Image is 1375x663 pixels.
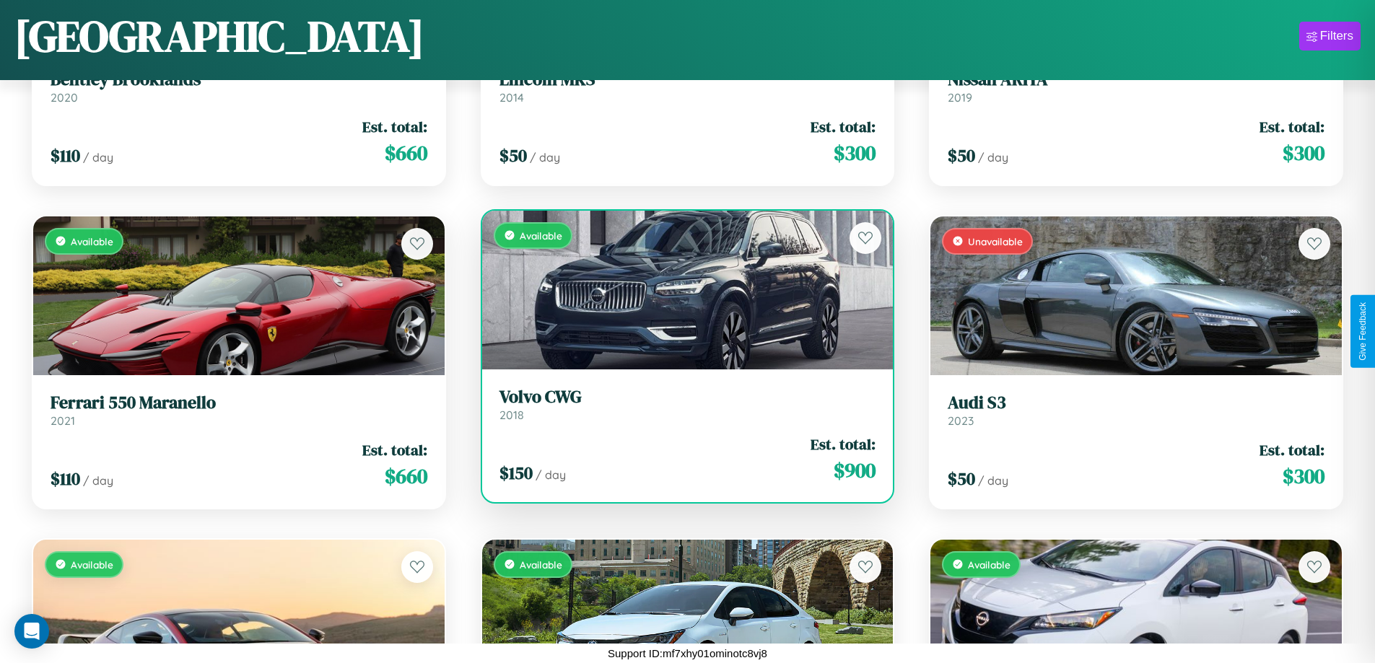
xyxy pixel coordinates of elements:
span: 2019 [948,90,972,105]
span: 2021 [51,413,75,428]
span: Available [520,558,562,571]
span: $ 660 [385,462,427,491]
span: $ 110 [51,467,80,491]
span: $ 900 [834,456,876,485]
span: $ 300 [1283,139,1324,167]
span: Est. total: [1260,116,1324,137]
div: Filters [1320,29,1353,43]
a: Lincoln MKS2014 [499,69,876,105]
span: Est. total: [811,116,876,137]
button: Filters [1299,22,1361,51]
span: 2018 [499,408,524,422]
span: $ 660 [385,139,427,167]
a: Volvo CWG2018 [499,387,876,422]
p: Support ID: mf7xhy01ominotc8vj8 [608,644,767,663]
a: Audi S32023 [948,392,1324,428]
h3: Lincoln MKS [499,69,876,90]
h3: Bentley Brooklands [51,69,427,90]
div: Give Feedback [1358,302,1368,361]
h3: Audi S3 [948,392,1324,413]
span: $ 300 [1283,462,1324,491]
span: Est. total: [811,434,876,455]
span: Available [968,558,1010,571]
a: Nissan ARIYA2019 [948,69,1324,105]
div: Open Intercom Messenger [14,614,49,649]
span: / day [536,467,566,482]
span: $ 110 [51,144,80,167]
span: Available [71,235,113,247]
span: Unavailable [968,235,1023,247]
span: $ 300 [834,139,876,167]
span: / day [978,473,1008,488]
h3: Nissan ARIYA [948,69,1324,90]
span: $ 50 [948,144,975,167]
span: $ 50 [948,467,975,491]
span: Est. total: [362,439,427,460]
span: 2014 [499,90,524,105]
span: Available [520,229,562,242]
span: / day [83,150,113,164]
h3: Ferrari 550 Maranello [51,392,427,413]
span: 2023 [948,413,974,428]
span: Available [71,558,113,571]
span: / day [83,473,113,488]
a: Ferrari 550 Maranello2021 [51,392,427,428]
span: $ 50 [499,144,527,167]
span: 2020 [51,90,78,105]
span: / day [530,150,560,164]
span: Est. total: [1260,439,1324,460]
span: $ 150 [499,461,533,485]
span: Est. total: [362,116,427,137]
span: / day [978,150,1008,164]
a: Bentley Brooklands2020 [51,69,427,105]
h3: Volvo CWG [499,387,876,408]
h1: [GEOGRAPHIC_DATA] [14,6,424,66]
